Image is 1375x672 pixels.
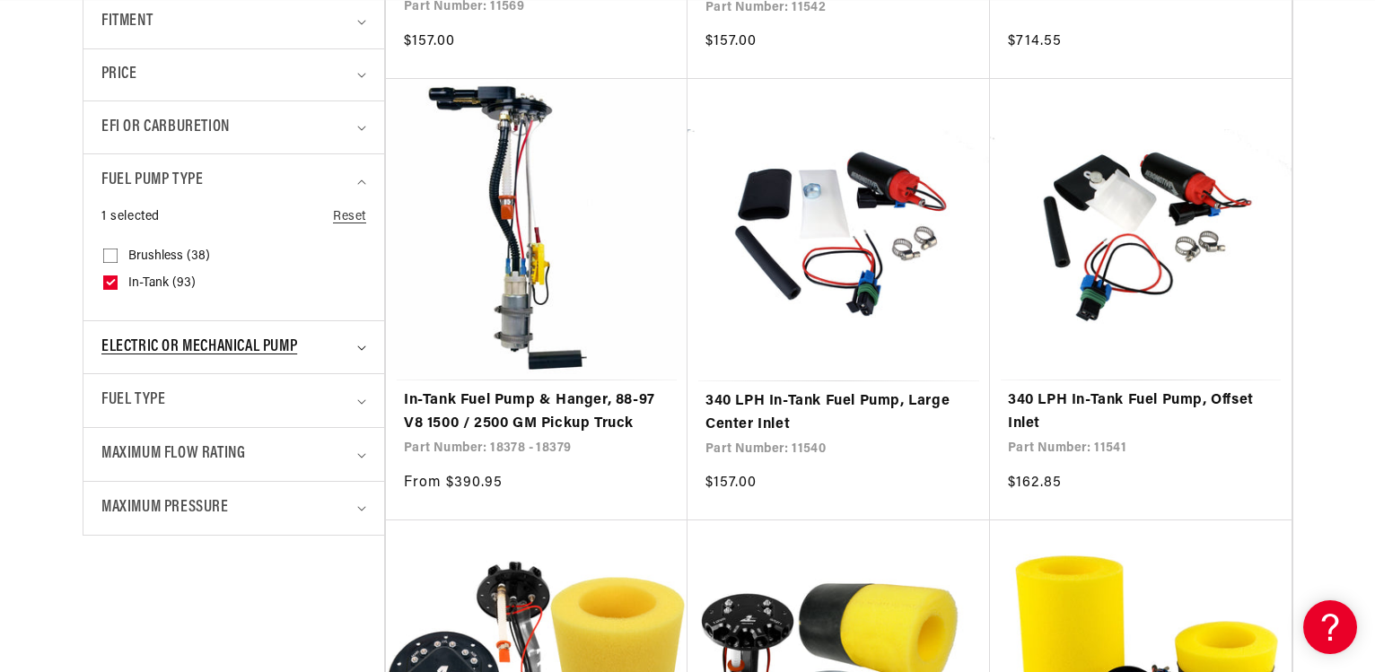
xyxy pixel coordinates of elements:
[101,101,366,154] summary: EFI or Carburetion (0 selected)
[101,154,366,207] summary: Fuel Pump Type (1 selected)
[705,390,972,436] a: 340 LPH In-Tank Fuel Pump, Large Center Inlet
[101,115,230,141] span: EFI or Carburetion
[101,482,366,535] summary: Maximum Pressure (0 selected)
[128,275,196,292] span: In-Tank (93)
[1008,389,1274,435] a: 340 LPH In-Tank Fuel Pump, Offset Inlet
[101,428,366,481] summary: Maximum Flow Rating (0 selected)
[128,249,210,265] span: Brushless (38)
[101,207,160,227] span: 1 selected
[404,389,670,435] a: In-Tank Fuel Pump & Hanger, 88-97 V8 1500 / 2500 GM Pickup Truck
[101,374,366,427] summary: Fuel Type (0 selected)
[101,335,297,361] span: Electric or Mechanical Pump
[101,168,203,194] span: Fuel Pump Type
[101,9,153,35] span: Fitment
[101,63,136,87] span: Price
[101,49,366,100] summary: Price
[101,495,229,521] span: Maximum Pressure
[101,441,245,467] span: Maximum Flow Rating
[101,388,165,414] span: Fuel Type
[101,321,366,374] summary: Electric or Mechanical Pump (0 selected)
[333,207,366,227] a: Reset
